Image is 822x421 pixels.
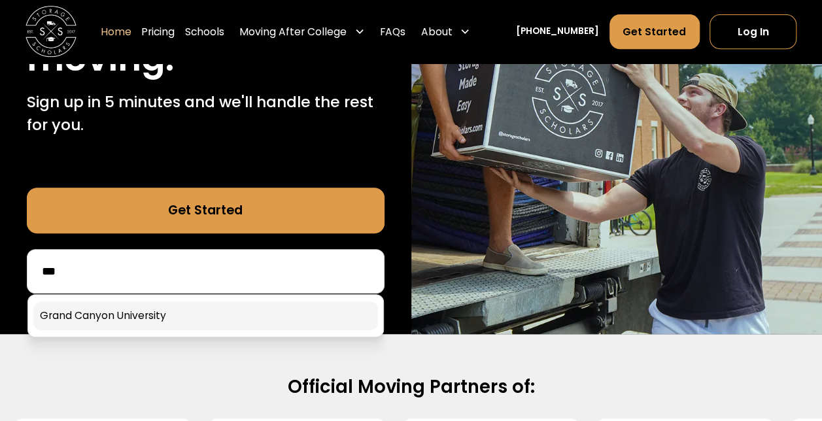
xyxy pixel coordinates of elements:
a: FAQs [380,14,405,50]
div: About [420,24,452,39]
a: Home [101,14,131,50]
p: Sign up in 5 minutes and we'll handle the rest for you. [27,90,385,136]
a: Get Started [609,14,700,49]
a: Log In [710,14,796,49]
a: [PHONE_NUMBER] [516,25,599,39]
div: About [416,14,475,50]
a: Pricing [141,14,175,50]
h2: Official Moving Partners of: [41,375,781,399]
a: Schools [185,14,224,50]
img: Storage Scholars main logo [26,7,77,58]
a: home [26,7,77,58]
a: Get Started [27,188,385,233]
div: Moving After College [239,24,347,39]
div: Moving After College [234,14,369,50]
